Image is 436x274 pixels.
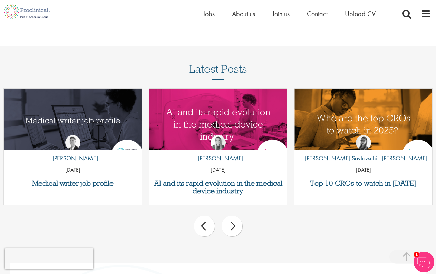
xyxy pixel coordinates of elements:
a: About us [232,9,255,18]
p: [DATE] [149,166,287,174]
a: Contact [307,9,328,18]
a: Medical writer job profile [7,180,138,187]
img: Medical writer job profile [4,89,142,160]
a: Join us [272,9,290,18]
a: Jobs [203,9,215,18]
div: next [222,216,242,236]
p: [DATE] [4,166,142,174]
a: Upload CV [345,9,376,18]
img: George Watson [65,135,80,150]
iframe: reCAPTCHA [5,248,93,269]
img: Chatbot [414,252,434,272]
p: [PERSON_NAME] [193,154,243,163]
p: [DATE] [294,166,432,174]
p: [PERSON_NAME] [47,154,98,163]
a: Hannah Burke [PERSON_NAME] [193,135,243,166]
h3: Latest Posts [189,63,247,80]
a: Link to a post [149,89,287,150]
a: Link to a post [4,89,142,150]
a: Theodora Savlovschi - Wicks [PERSON_NAME] Savlovschi - [PERSON_NAME] [300,135,427,166]
a: Link to a post [294,89,432,150]
a: AI and its rapid evolution in the medical device industry [153,180,283,195]
img: Top 10 CROs 2025 | Proclinical [294,89,432,160]
span: 1 [414,252,419,257]
a: Top 10 CROs to watch in [DATE] [298,180,429,187]
p: [PERSON_NAME] Savlovschi - [PERSON_NAME] [300,154,427,163]
a: George Watson [PERSON_NAME] [47,135,98,166]
img: Hannah Burke [211,135,226,150]
div: prev [194,216,215,236]
img: AI and Its Impact on the Medical Device Industry | Proclinical [149,89,287,160]
img: Theodora Savlovschi - Wicks [356,135,371,150]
